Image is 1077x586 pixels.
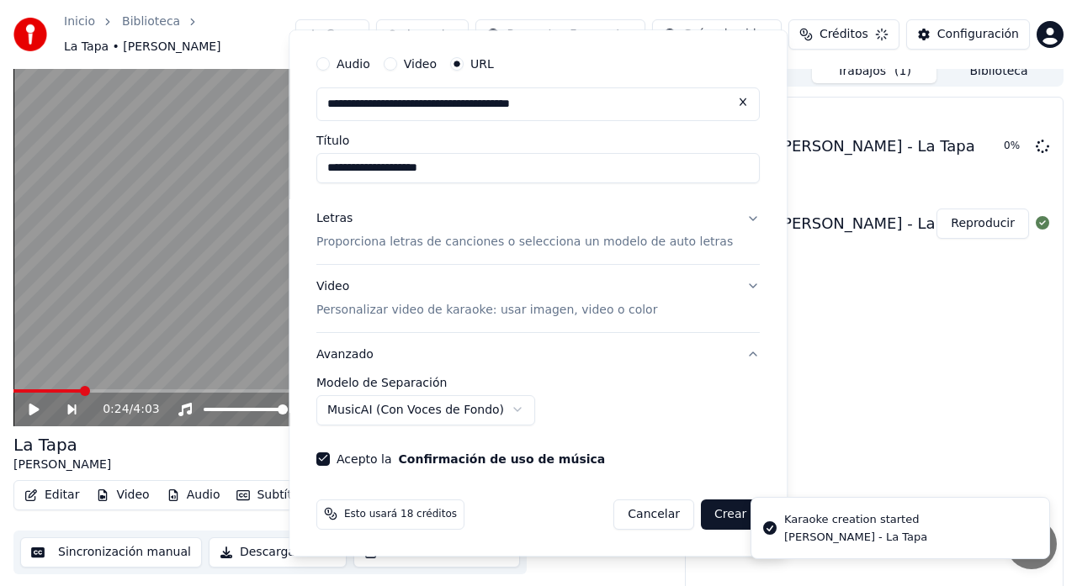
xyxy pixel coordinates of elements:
button: Acepto la [399,453,606,465]
span: Esto usará 18 créditos [344,508,457,521]
p: Proporciona letras de canciones o selecciona un modelo de auto letras [316,234,733,251]
div: Avanzado [316,377,760,439]
div: Letras [316,210,353,227]
label: Título [316,135,760,146]
button: LetrasProporciona letras de canciones o selecciona un modelo de auto letras [316,197,760,264]
button: VideoPersonalizar video de karaoke: usar imagen, video o color [316,265,760,332]
label: Acepto la [337,453,605,465]
button: Cancelar [614,499,695,530]
div: Video [316,278,657,319]
label: URL [470,58,494,70]
button: Crear [701,499,760,530]
label: Audio [337,58,370,70]
p: Personalizar video de karaoke: usar imagen, video o color [316,302,657,319]
label: Video [404,58,437,70]
label: Modelo de Separación [316,377,760,388]
button: Avanzado [316,333,760,377]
